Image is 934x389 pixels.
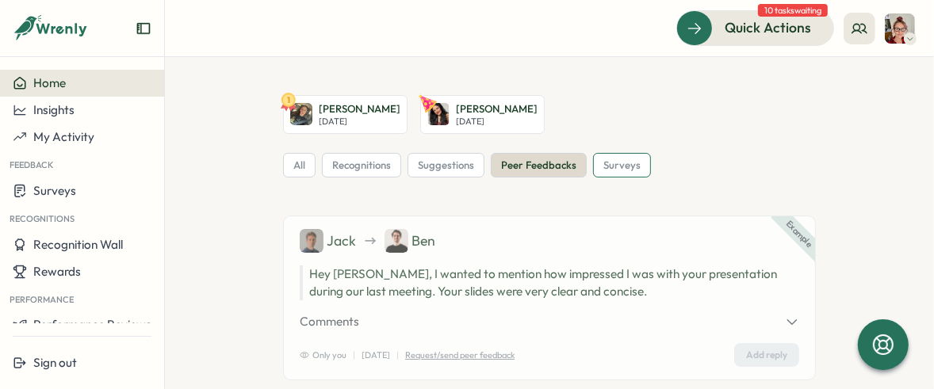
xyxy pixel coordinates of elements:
div: Jack [300,229,356,253]
span: Comments [300,313,359,330]
span: Surveys [33,183,76,198]
span: Sign out [33,355,77,370]
img: Jaylyn letbetter [290,103,312,125]
p: [PERSON_NAME] [319,102,400,116]
img: Jack [300,229,323,253]
span: Recognition Wall [33,237,123,252]
button: Comments [300,313,799,330]
img: Jessica Creed [885,13,915,44]
span: Home [33,75,66,90]
text: 1 [287,94,290,105]
span: Rewards [33,264,81,279]
p: [DATE] [362,349,390,362]
p: | [353,349,355,362]
span: Insights [33,102,75,117]
p: | [396,349,399,362]
span: suggestions [418,158,474,173]
span: 10 tasks waiting [758,4,828,17]
button: Quick Actions [676,10,834,45]
span: surveys [603,158,641,173]
img: Rosemary Ornelaz [427,103,450,125]
button: Expand sidebar [136,21,151,36]
span: Quick Actions [725,17,811,38]
a: 1Jaylyn letbetter[PERSON_NAME][DATE] [283,95,408,134]
div: Ben [385,229,435,253]
span: My Activity [33,129,94,144]
a: Rosemary Ornelaz[PERSON_NAME][DATE] [420,95,545,134]
p: Request/send peer feedback [405,349,515,362]
p: [DATE] [319,116,400,127]
a: Add reply [734,343,799,367]
p: Hey [PERSON_NAME], I wanted to mention how impressed I was with your presentation during our last... [300,265,799,300]
span: Performance Reviews [33,317,151,332]
img: Ben [385,229,408,253]
span: Only you [300,349,346,362]
span: peer feedbacks [501,158,576,173]
p: [PERSON_NAME] [456,102,538,116]
span: recognitions [332,158,391,173]
p: [DATE] [456,116,538,127]
span: all [293,158,305,173]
